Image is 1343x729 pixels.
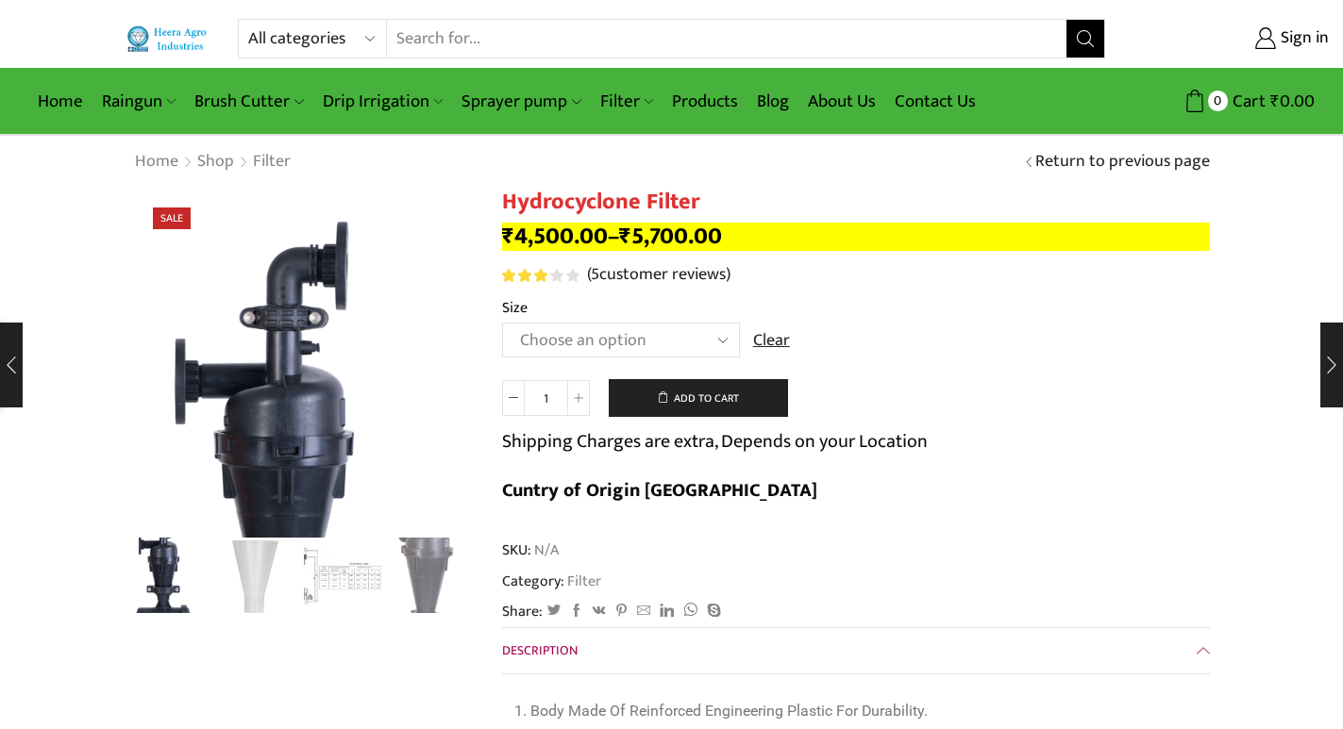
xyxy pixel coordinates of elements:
span: N/A [531,539,559,561]
input: Product quantity [525,380,567,416]
li: 2 / 4 [216,538,294,613]
h1: Hydrocyclone Filter [502,189,1210,216]
div: Rated 3.20 out of 5 [502,269,579,282]
a: (5customer reviews) [587,263,730,288]
span: ₹ [502,217,514,256]
span: Description [502,639,578,661]
span: 5 [502,269,582,282]
span: Sign in [1276,26,1329,51]
a: Filter [252,150,292,174]
span: Cart [1228,89,1266,114]
a: Hydrocyclone Filter [391,538,469,616]
bdi: 0.00 [1270,87,1315,116]
button: Add to cart [609,379,788,417]
span: 0 [1208,91,1228,110]
li: 4 / 4 [391,538,469,613]
bdi: 4,500.00 [502,217,608,256]
span: Rated out of 5 based on customer ratings [502,269,551,282]
a: Sprayer pump [452,79,590,124]
span: 5 [591,260,599,289]
span: SKU: [502,539,1210,561]
a: Hydrocyclone Filter [129,535,208,613]
a: Brush Cutter [185,79,312,124]
a: Sign in [1133,22,1329,56]
span: Share: [502,601,543,622]
bdi: 5,700.00 [619,217,722,256]
span: Category: [502,571,601,592]
img: Hydrocyclone-Filter-chart [304,538,382,616]
a: Blog [747,79,798,124]
img: Hydrocyclone-Filter-1 [216,538,294,616]
a: Home [134,150,179,174]
a: Shop [196,150,235,174]
a: Contact Us [885,79,985,124]
a: Filter [591,79,663,124]
a: Description [502,628,1210,673]
li: 3 / 4 [304,538,382,613]
a: Raingun [92,79,185,124]
span: Sale [153,207,191,229]
span: ₹ [1270,87,1280,116]
nav: Breadcrumb [134,150,292,174]
li: Body Made Of Reinforced Engineering Plastic For Durability. [530,698,1200,725]
a: Filter [564,569,601,593]
a: About Us [798,79,885,124]
input: Search for... [387,20,1066,58]
a: Products [663,79,747,124]
span: ₹ [619,217,631,256]
a: Home [28,79,92,124]
p: – [502,223,1210,251]
li: 1 / 4 [129,538,208,613]
a: Drip Irrigation [313,79,452,124]
a: 0 Cart ₹0.00 [1124,84,1315,119]
b: Cuntry of Origin [GEOGRAPHIC_DATA] [502,474,817,506]
label: Size [502,297,528,319]
a: Clear options [753,329,790,354]
button: Search button [1066,20,1104,58]
a: Return to previous page [1035,150,1210,174]
p: Shipping Charges are extra, Depends on your Location [502,426,928,456]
